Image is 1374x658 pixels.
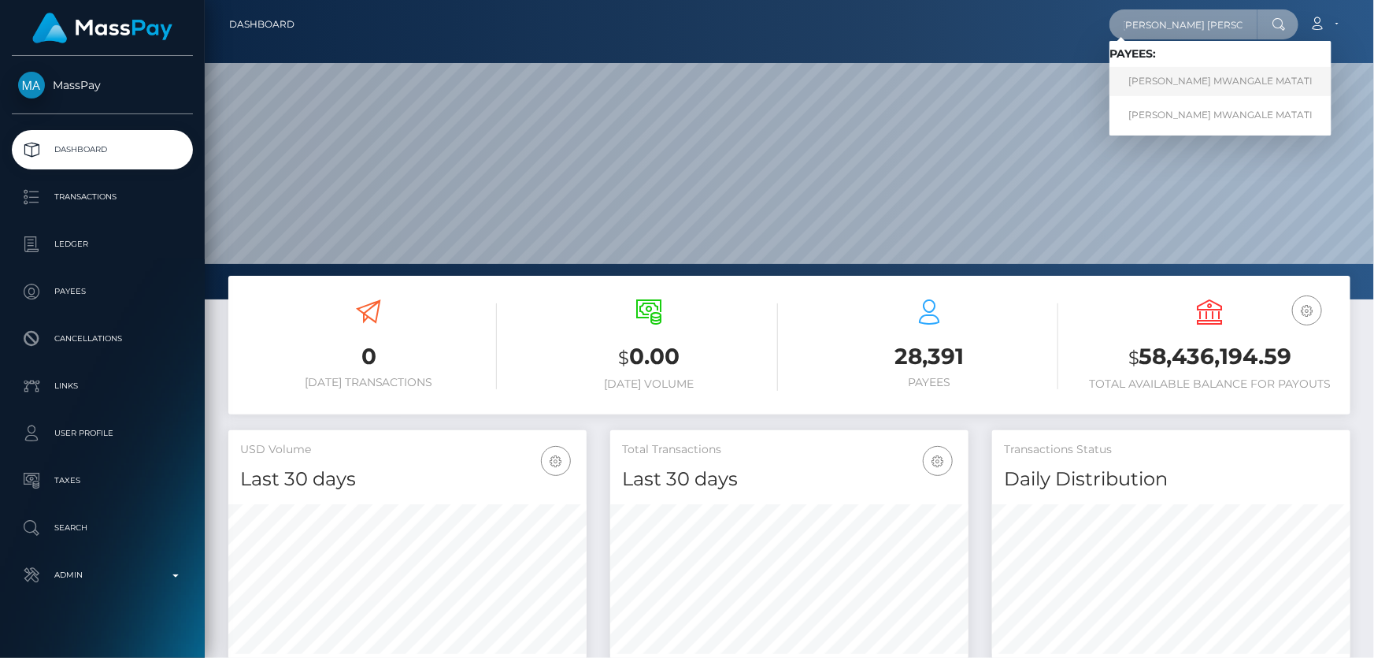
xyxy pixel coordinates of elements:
[622,442,957,458] h5: Total Transactions
[520,341,777,374] h3: 0.00
[12,272,193,311] a: Payees
[240,466,575,493] h4: Last 30 days
[12,461,193,500] a: Taxes
[1109,47,1331,61] h6: Payees:
[229,8,294,41] a: Dashboard
[802,341,1058,372] h3: 28,391
[240,341,497,372] h3: 0
[18,563,187,587] p: Admin
[520,377,777,391] h6: [DATE] Volume
[12,366,193,406] a: Links
[12,225,193,264] a: Ledger
[1082,341,1339,374] h3: 58,436,194.59
[1109,100,1331,129] a: [PERSON_NAME] MWANGALE MATATI
[802,376,1058,389] h6: Payees
[18,516,187,540] p: Search
[18,327,187,351] p: Cancellations
[12,508,193,548] a: Search
[12,130,193,169] a: Dashboard
[622,466,957,493] h4: Last 30 days
[18,422,187,445] p: User Profile
[618,347,629,369] small: $
[1109,9,1257,39] input: Search...
[18,280,187,303] p: Payees
[18,138,187,162] p: Dashboard
[1004,466,1339,493] h4: Daily Distribution
[1004,442,1339,458] h5: Transactions Status
[18,232,187,256] p: Ledger
[1082,377,1339,391] h6: Total Available Balance for Payouts
[12,414,193,453] a: User Profile
[32,13,172,43] img: MassPay Logo
[18,469,187,493] p: Taxes
[18,374,187,398] p: Links
[240,376,497,389] h6: [DATE] Transactions
[18,185,187,209] p: Transactions
[12,319,193,359] a: Cancellations
[12,177,193,217] a: Transactions
[240,442,575,458] h5: USD Volume
[18,72,45,99] img: MassPay
[12,556,193,595] a: Admin
[12,78,193,92] span: MassPay
[1128,347,1139,369] small: $
[1109,67,1331,96] a: [PERSON_NAME] MWANGALE MATATI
